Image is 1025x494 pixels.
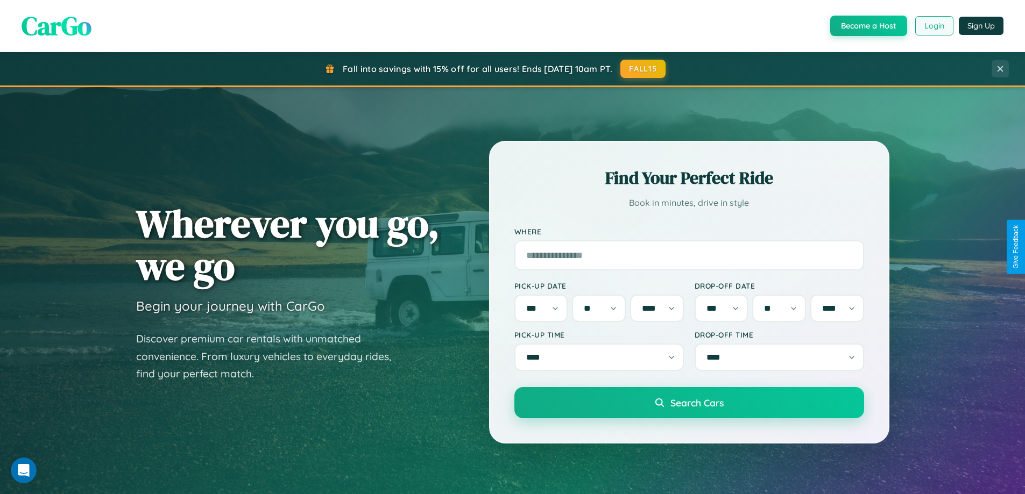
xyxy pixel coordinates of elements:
label: Pick-up Time [514,330,684,339]
h2: Find Your Perfect Ride [514,166,864,190]
button: Login [915,16,953,35]
span: CarGo [22,8,91,44]
label: Pick-up Date [514,281,684,290]
button: Sign Up [959,17,1003,35]
label: Drop-off Date [695,281,864,290]
label: Where [514,227,864,236]
h3: Begin your journey with CarGo [136,298,325,314]
button: Search Cars [514,387,864,418]
span: Search Cars [670,397,724,409]
label: Drop-off Time [695,330,864,339]
p: Discover premium car rentals with unmatched convenience. From luxury vehicles to everyday rides, ... [136,330,405,383]
iframe: Intercom live chat [11,457,37,483]
h1: Wherever you go, we go [136,202,440,287]
button: FALL15 [620,60,666,78]
span: Fall into savings with 15% off for all users! Ends [DATE] 10am PT. [343,63,612,74]
div: Give Feedback [1012,225,1020,269]
button: Become a Host [830,16,907,36]
p: Book in minutes, drive in style [514,195,864,211]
